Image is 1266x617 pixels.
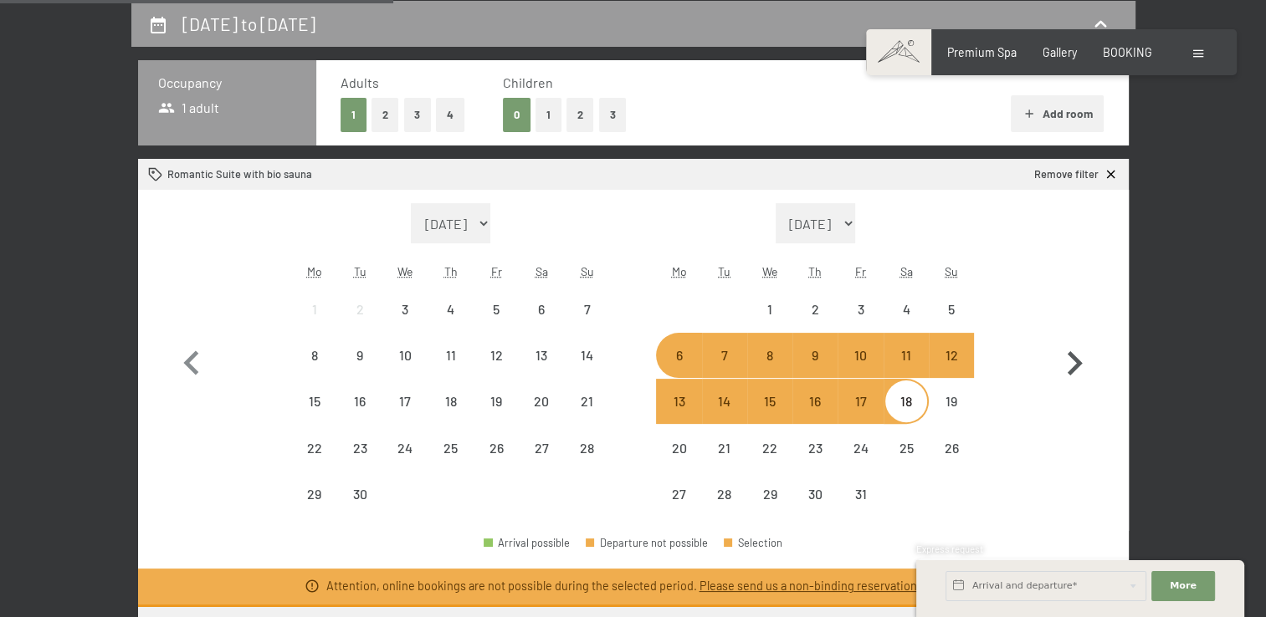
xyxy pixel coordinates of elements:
abbr: Tuesday [354,264,366,278]
div: 5 [930,303,972,344]
div: Arrival not possible [702,472,747,517]
div: Arrival not possible [564,333,609,378]
button: 4 [436,98,464,132]
div: 27 [658,487,700,529]
div: Mon Sep 15 2025 [292,379,337,424]
div: Sat Oct 25 2025 [884,425,929,470]
div: Arrival not possible [519,333,564,378]
div: Mon Oct 13 2025 [656,379,701,424]
div: 30 [794,487,836,529]
span: Children [503,74,553,90]
div: 21 [704,441,746,483]
a: Premium Spa [947,45,1017,59]
div: Arrival not possible [884,379,929,424]
button: 3 [404,98,432,132]
div: 19 [930,395,972,436]
div: 5 [475,303,517,344]
div: 2 [794,303,836,344]
div: 14 [566,349,607,390]
button: 2 [372,98,399,132]
div: 22 [294,441,336,483]
div: Arrival not possible [884,333,929,378]
div: Sun Oct 26 2025 [929,425,974,470]
div: Arrival not possible [792,425,838,470]
abbr: Wednesday [397,264,413,278]
div: 15 [749,395,791,436]
div: 9 [794,349,836,390]
div: 27 [520,441,562,483]
div: Attention, online bookings are not possible during the selected period. . [325,578,961,594]
div: Arrival not possible [292,333,337,378]
div: Arrival not possible [884,425,929,470]
button: 1 [536,98,561,132]
div: 4 [430,303,472,344]
div: 26 [930,441,972,483]
div: Arrival not possible [337,287,382,332]
div: Arrival not possible [474,333,519,378]
div: Arrival not possible [564,287,609,332]
div: 20 [520,395,562,436]
div: Arrival not possible [519,379,564,424]
div: Tue Sep 23 2025 [337,425,382,470]
div: Fri Oct 10 2025 [838,333,883,378]
div: 6 [658,349,700,390]
span: Gallery [1043,45,1077,59]
div: 12 [930,349,972,390]
div: Arrival not possible [292,425,337,470]
div: 16 [794,395,836,436]
span: Adults [341,74,379,90]
div: 6 [520,303,562,344]
span: More [1170,579,1197,593]
div: Arrival not possible [838,333,883,378]
abbr: Sunday [945,264,958,278]
div: 24 [384,441,426,483]
div: 22 [749,441,791,483]
div: Arrival not possible [428,379,474,424]
div: 11 [430,349,472,390]
div: 7 [704,349,746,390]
div: 18 [430,395,472,436]
div: Wed Oct 08 2025 [747,333,792,378]
div: 11 [885,349,927,390]
div: Sun Oct 19 2025 [929,379,974,424]
button: Next month [1050,203,1099,518]
div: Arrival not possible [747,425,792,470]
div: 3 [384,303,426,344]
div: Mon Sep 22 2025 [292,425,337,470]
div: Arrival not possible [929,425,974,470]
div: Tue Sep 09 2025 [337,333,382,378]
div: Wed Oct 15 2025 [747,379,792,424]
div: Arrival not possible [292,472,337,517]
div: Arrival not possible [382,333,428,378]
div: 17 [839,395,881,436]
button: 0 [503,98,530,132]
div: Thu Sep 25 2025 [428,425,474,470]
div: 13 [520,349,562,390]
div: Wed Sep 17 2025 [382,379,428,424]
div: Sun Sep 07 2025 [564,287,609,332]
div: 15 [294,395,336,436]
div: 18 [885,395,927,436]
abbr: Friday [855,264,866,278]
div: 1 [749,303,791,344]
div: Arrival not possible [519,425,564,470]
div: Arrival not possible [792,379,838,424]
span: Express request [916,543,983,554]
div: Tue Oct 28 2025 [702,472,747,517]
div: Sun Sep 21 2025 [564,379,609,424]
h2: [DATE] to [DATE] [182,13,315,34]
abbr: Saturday [900,264,912,278]
div: Thu Sep 04 2025 [428,287,474,332]
div: 16 [339,395,381,436]
div: Arrival not possible [702,425,747,470]
div: 29 [749,487,791,529]
div: Arrival not possible [337,425,382,470]
div: Fri Sep 26 2025 [474,425,519,470]
div: Sat Oct 11 2025 [884,333,929,378]
div: 12 [475,349,517,390]
div: 9 [339,349,381,390]
h3: Occupancy [158,74,296,92]
div: 10 [384,349,426,390]
abbr: Saturday [536,264,548,278]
